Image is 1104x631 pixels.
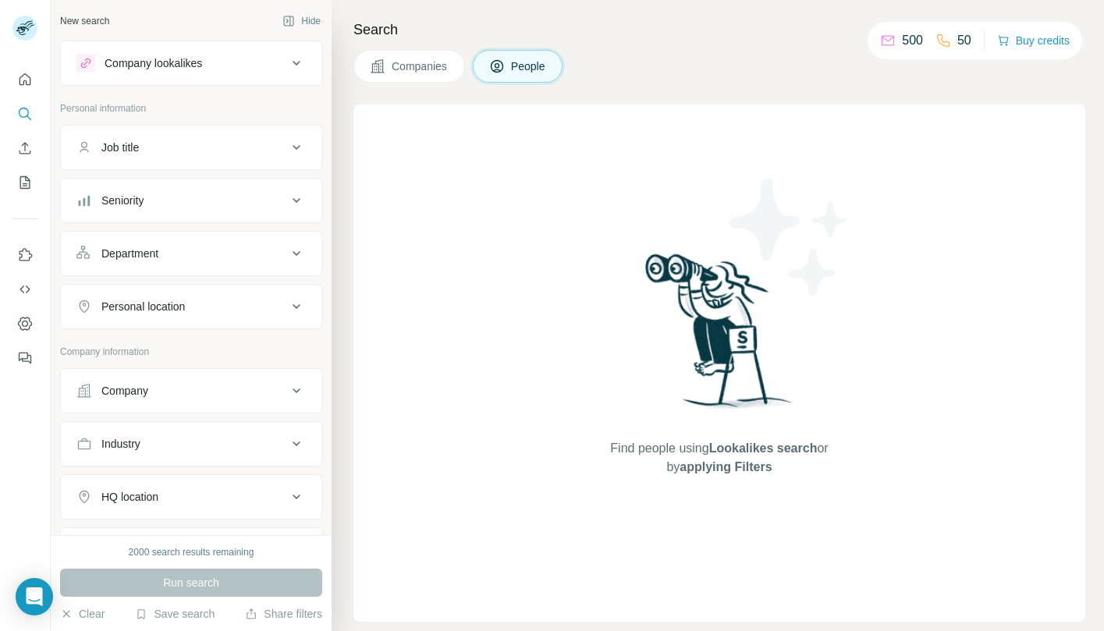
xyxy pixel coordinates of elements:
span: applying Filters [680,460,772,473]
div: Company [101,383,148,399]
img: Surfe Illustration - Woman searching with binoculars [638,250,800,424]
div: HQ location [101,489,158,505]
p: Company information [60,345,322,359]
button: Clear [60,606,105,622]
button: Company [61,372,321,409]
button: Personal location [61,288,321,325]
button: Search [12,100,37,128]
button: Quick start [12,66,37,94]
div: Open Intercom Messenger [16,578,53,615]
div: New search [60,14,109,28]
span: Lookalikes search [709,441,818,455]
button: Job title [61,129,321,166]
button: Dashboard [12,310,37,338]
button: Seniority [61,182,321,219]
button: Share filters [245,606,322,622]
div: Department [101,246,158,261]
p: 500 [902,31,923,50]
button: My lists [12,168,37,197]
h4: Search [353,19,1085,41]
span: People [511,58,547,74]
span: Find people using or by [595,439,844,477]
p: 50 [957,31,971,50]
button: Enrich CSV [12,134,37,162]
button: Feedback [12,344,37,372]
div: Company lookalikes [105,55,202,71]
button: Use Surfe on LinkedIn [12,241,37,269]
div: Seniority [101,193,144,208]
div: Industry [101,436,140,452]
img: Surfe Illustration - Stars [719,167,860,307]
button: Buy credits [997,30,1070,51]
button: Hide [272,9,332,33]
div: 2000 search results remaining [129,545,254,559]
button: Annual revenue ($) [61,531,321,569]
button: HQ location [61,478,321,516]
button: Department [61,235,321,272]
button: Company lookalikes [61,44,321,82]
p: Personal information [60,101,322,115]
button: Save search [135,606,215,622]
div: Job title [101,140,139,155]
button: Use Surfe API [12,275,37,303]
div: Personal location [101,299,185,314]
button: Industry [61,425,321,463]
span: Companies [392,58,449,74]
